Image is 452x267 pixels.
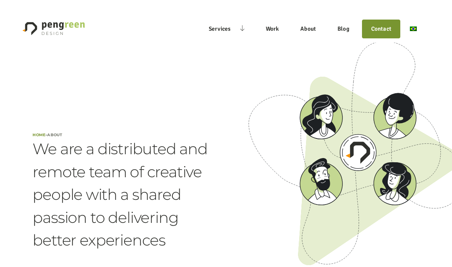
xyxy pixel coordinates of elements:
a: About [292,20,325,38]
a: pt_BR [405,20,419,38]
h1: About [47,132,62,137]
a: Blog [329,20,358,38]
button: Services sub-menu [239,20,249,38]
img: Português do Brasil [410,26,417,31]
span: We are a distributed and remote team of creative people with a shared passion to delivering bette... [33,138,208,252]
nav: breadcrumbs [33,132,62,138]
a: Services [200,20,239,38]
a: Work [257,20,287,38]
span: • [46,132,47,137]
a: Contact [367,25,396,33]
a: Home [33,132,46,137]
nav: Main [200,20,419,38]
